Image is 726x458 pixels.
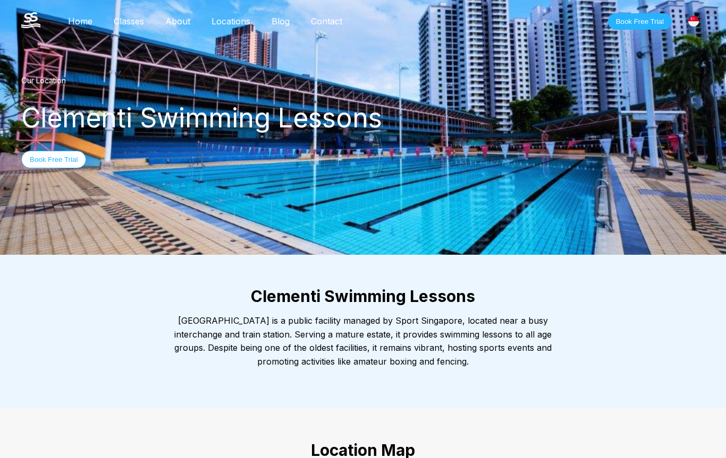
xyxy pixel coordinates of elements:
[21,102,705,134] div: Clementi Swimming Lessons
[57,16,103,27] a: Home
[682,10,705,32] div: [GEOGRAPHIC_DATA]
[103,16,155,27] a: Classes
[608,13,672,30] button: Book Free Trial
[172,314,554,368] div: [GEOGRAPHIC_DATA] is a public facility managed by Sport Singapore, located near a busy interchang...
[300,16,353,27] a: Contact
[688,16,699,27] img: Singapore
[21,151,86,168] button: Book Free Trial
[261,16,300,27] a: Blog
[201,16,261,27] a: Locations
[21,12,40,28] img: The Swim Starter Logo
[155,16,201,27] a: About
[21,76,705,85] div: Our Location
